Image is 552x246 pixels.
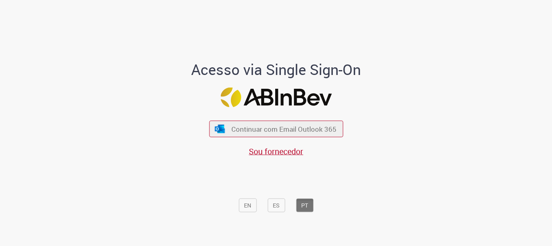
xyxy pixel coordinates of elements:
a: Sou fornecedor [249,146,303,157]
button: PT [296,199,313,212]
span: Continuar com Email Outlook 365 [231,124,336,134]
button: ES [267,199,285,212]
button: EN [239,199,257,212]
img: ícone Azure/Microsoft 360 [214,124,226,133]
h1: Acesso via Single Sign-On [164,62,389,78]
img: Logo ABInBev [220,88,332,107]
button: ícone Azure/Microsoft 360 Continuar com Email Outlook 365 [209,121,343,137]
